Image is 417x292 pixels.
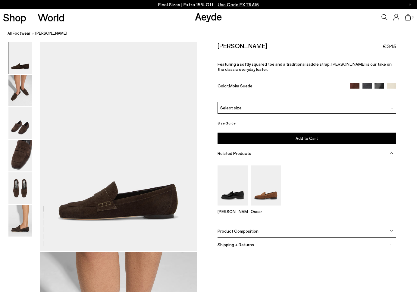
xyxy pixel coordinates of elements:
a: 0 [405,14,411,20]
h2: [PERSON_NAME] [218,42,267,49]
img: svg%3E [390,107,393,110]
img: Lana Suede Loafers - Image 5 [8,172,32,204]
span: [PERSON_NAME] [35,30,67,36]
img: Lana Suede Loafers - Image 6 [8,205,32,237]
span: Product Composition [218,228,259,234]
p: Oscar [251,209,281,214]
img: Lana Suede Loafers - Image 3 [8,107,32,139]
img: Lana Suede Loafers - Image 4 [8,140,32,171]
div: Color: [218,83,344,90]
button: Add to Cart [218,133,396,144]
img: Lana Suede Loafers - Image 1 [8,42,32,74]
img: svg%3E [390,229,393,232]
a: World [38,12,64,23]
p: [PERSON_NAME] [218,209,248,214]
span: Add to Cart [296,136,318,141]
img: Lana Suede Loafers - Image 2 [8,75,32,106]
span: Shipping + Returns [218,242,254,247]
nav: breadcrumb [8,25,417,42]
span: Related Products [218,151,251,156]
p: Featuring a softly squared toe and a traditional saddle strap, [PERSON_NAME] is our take on the c... [218,61,396,72]
img: Oscar Suede Loafers [251,165,281,206]
span: Select size [220,105,242,111]
span: €345 [383,42,396,50]
a: Shop [3,12,26,23]
img: Leon Loafers [218,165,248,206]
a: Aeyde [195,10,222,23]
img: svg%3E [390,243,393,246]
a: Oscar Suede Loafers Oscar [251,201,281,214]
a: All Footwear [8,30,30,36]
p: Final Sizes | Extra 15% Off [158,1,259,8]
span: Moka Suede [229,83,252,88]
img: svg%3E [390,152,393,155]
span: Navigate to /collections/ss25-final-sizes [218,2,259,7]
span: 0 [411,16,414,19]
a: Leon Loafers [PERSON_NAME] [218,201,248,214]
button: Size Guide [218,119,236,127]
